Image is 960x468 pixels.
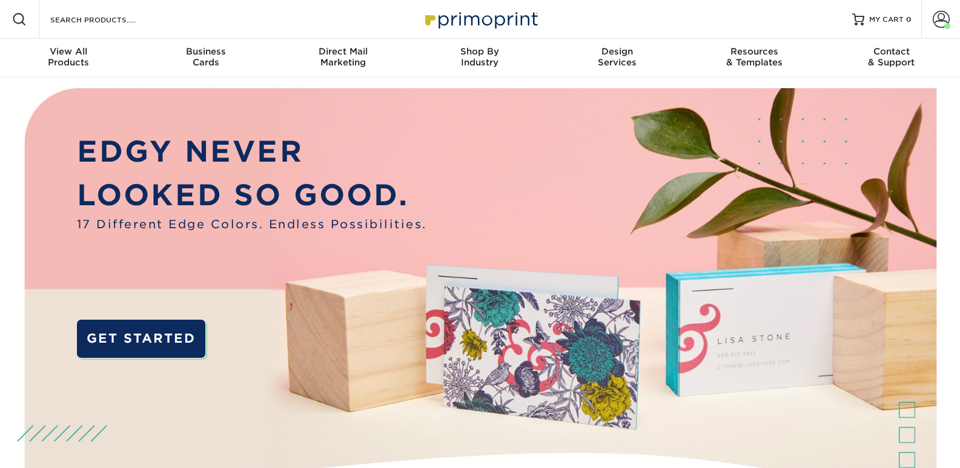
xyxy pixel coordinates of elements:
div: Industry [411,46,548,68]
a: Contact& Support [823,39,960,77]
a: GET STARTED [77,320,205,358]
span: Direct Mail [274,46,411,57]
a: Shop ByIndustry [411,39,548,77]
p: EDGY NEVER [77,130,427,173]
span: Design [549,46,686,57]
a: DesignServices [549,39,686,77]
span: Shop By [411,46,548,57]
div: Cards [137,46,274,68]
div: & Templates [686,46,823,68]
span: Contact [823,46,960,57]
span: MY CART [869,15,904,25]
img: Primoprint [420,6,541,32]
div: & Support [823,46,960,68]
a: Direct MailMarketing [274,39,411,77]
span: 0 [906,15,912,24]
a: Resources& Templates [686,39,823,77]
div: Marketing [274,46,411,68]
p: LOOKED SO GOOD. [77,173,427,216]
input: SEARCH PRODUCTS..... [49,12,167,27]
span: 17 Different Edge Colors. Endless Possibilities. [77,216,427,234]
span: Resources [686,46,823,57]
div: Services [549,46,686,68]
a: BusinessCards [137,39,274,77]
span: Business [137,46,274,57]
